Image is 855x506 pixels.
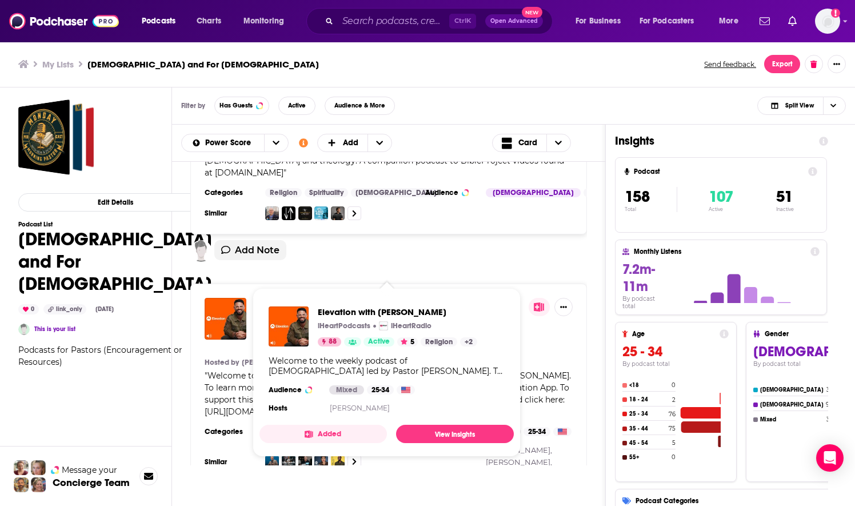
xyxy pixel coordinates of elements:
[214,97,269,115] button: Has Guests
[826,401,833,408] h4: 90
[305,188,348,197] a: Spirituality
[278,97,315,115] button: Active
[314,206,328,220] img: Ask NT Wright Anything
[554,298,573,316] button: Show More Button
[719,13,738,29] span: More
[197,13,221,29] span: Charts
[711,12,753,30] button: open menu
[815,9,840,34] img: User Profile
[142,13,175,29] span: Podcasts
[757,97,846,115] button: Choose View
[18,324,30,335] a: Natalie Wierenga
[622,261,655,295] span: 7.2m-11m
[43,304,86,314] div: link_only
[486,188,581,197] div: [DEMOGRAPHIC_DATA]
[622,360,729,368] h4: By podcast total
[205,427,256,436] h3: Categories
[134,12,190,30] button: open menu
[784,11,801,31] a: Show notifications dropdown
[629,382,669,389] h4: <18
[205,358,239,367] h4: Hosted by
[629,425,666,432] h4: 35 - 44
[490,18,538,24] span: Open Advanced
[42,59,74,70] a: My Lists
[18,99,94,175] a: Apologetics and For Pastors
[318,337,341,346] a: 88
[815,9,840,34] span: Logged in as nwierenga
[325,97,395,115] button: Audience & More
[785,102,814,109] span: Split View
[584,188,602,197] div: 25-34
[831,9,840,18] svg: Add a profile image
[9,10,119,32] img: Podchaser - Follow, Share and Rate Podcasts
[634,248,805,256] h4: Monthly Listens
[351,188,441,197] a: [DEMOGRAPHIC_DATA]
[632,12,711,30] button: open menu
[397,337,418,346] button: 5
[298,206,312,220] img: Theology in the Raw
[91,305,118,314] div: [DATE]
[338,12,449,30] input: Search podcasts, credits, & more...
[396,425,514,443] a: View Insights
[368,336,390,348] span: Active
[629,396,670,403] h4: 18 - 24
[421,337,457,346] a: Religion
[18,228,212,295] h1: [DEMOGRAPHIC_DATA] and For [DEMOGRAPHIC_DATA]
[622,343,729,360] h3: 25 - 34
[492,134,571,152] button: Choose View
[18,304,39,314] div: 0
[622,295,669,310] h4: By podcast total
[343,139,358,147] span: Add
[235,12,299,30] button: open menu
[34,325,75,333] a: This is your list
[669,411,676,418] h4: 76
[636,497,846,505] h4: Podcast Categories
[760,387,824,393] h4: [DEMOGRAPHIC_DATA]
[214,240,286,260] button: Add Note
[640,13,694,29] span: For Podcasters
[329,336,337,348] span: 88
[672,381,676,389] h4: 0
[672,453,676,461] h4: 0
[205,188,256,197] h3: Categories
[265,206,279,220] img: Timothy Keller Sermons Podcast by Gospel in Life
[701,59,760,69] button: Send feedback.
[299,138,308,149] a: Show additional information
[709,206,733,212] p: Active
[269,404,287,413] h4: Hosts
[460,337,477,346] a: +2
[625,206,677,212] p: Total
[776,187,793,206] span: 51
[760,416,824,423] h4: Mixed
[634,168,804,176] h4: Podcast
[189,12,228,30] a: Charts
[522,7,542,18] span: New
[288,102,306,109] span: Active
[425,188,477,197] h3: Audience
[264,134,288,152] button: open menu
[568,12,635,30] button: open menu
[242,358,299,367] a: [PERSON_NAME]
[615,134,810,148] h1: Insights
[53,477,130,488] h3: Concierge Team
[18,345,182,367] span: Podcasts for Pastors (Encouragement or Resources)
[205,457,256,467] h3: Similar
[205,139,255,147] span: Power Score
[14,460,29,475] img: Sydney Profile
[518,139,537,147] span: Card
[235,245,279,256] span: Add Note
[331,206,345,220] a: John Mark Comer Teachings
[334,102,385,109] span: Audience & More
[190,240,212,262] img: user avatar
[379,321,432,330] a: iHeartRadioiHeartRadio
[329,385,364,395] div: Mixed
[363,337,394,346] a: Active
[182,139,264,147] button: open menu
[205,298,246,340] img: Elevation with Steven Furtick
[826,416,833,423] h4: 32
[181,134,289,152] h2: Choose List sort
[828,55,846,73] button: Show More Button
[816,444,844,472] div: Open Intercom Messenger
